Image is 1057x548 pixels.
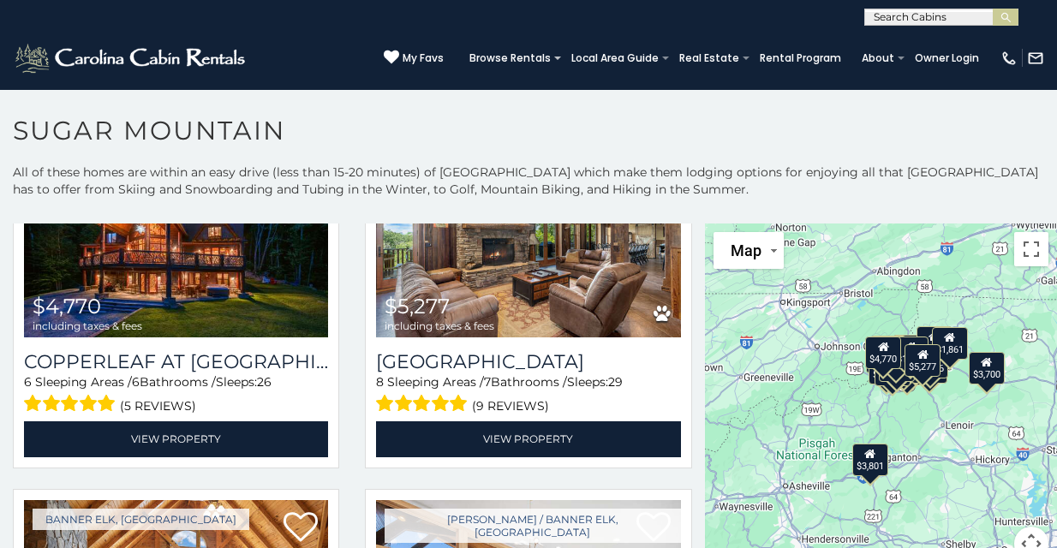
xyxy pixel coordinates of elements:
div: $4,770 [865,337,901,369]
img: Copperleaf at Eagles Nest [24,134,328,337]
a: Copperleaf at [GEOGRAPHIC_DATA] [24,350,328,373]
div: $1,549 [917,326,952,359]
span: 26 [257,374,272,390]
span: including taxes & fees [33,320,142,331]
a: Owner Login [906,46,988,70]
span: 6 [132,374,140,390]
span: $4,770 [33,294,101,319]
a: Banner Elk, [GEOGRAPHIC_DATA] [33,509,249,530]
button: Change map style [714,232,784,269]
span: 8 [376,374,384,390]
div: $1,908 [893,337,929,369]
span: 6 [24,374,32,390]
div: $3,700 [969,352,1005,384]
div: Sleeping Areas / Bathrooms / Sleeps: [24,373,328,417]
div: $3,251 [875,354,911,386]
span: 7 [484,374,491,390]
img: Renaissance Lodge [376,134,680,337]
img: White-1-2.png [13,41,250,75]
a: Renaissance Lodge $5,277 including taxes & fees [376,134,680,337]
span: (5 reviews) [120,395,196,417]
a: Local Area Guide [563,46,667,70]
a: Real Estate [671,46,748,70]
span: Map [731,241,761,259]
a: View Property [376,421,680,456]
a: Rental Program [751,46,850,70]
img: mail-regular-white.png [1027,50,1044,67]
a: [PERSON_NAME] / Banner Elk, [GEOGRAPHIC_DATA] [385,509,680,543]
span: My Favs [403,51,444,66]
button: Toggle fullscreen view [1014,232,1048,266]
h3: Renaissance Lodge [376,350,680,373]
div: Sleeping Areas / Bathrooms / Sleeps: [376,373,680,417]
a: [GEOGRAPHIC_DATA] [376,350,680,373]
h3: Copperleaf at Eagles Nest [24,350,328,373]
a: About [853,46,903,70]
span: 29 [608,374,623,390]
span: $5,277 [385,294,450,319]
span: (9 reviews) [472,395,549,417]
a: Browse Rentals [461,46,559,70]
div: $5,277 [905,344,941,377]
a: View Property [24,421,328,456]
a: My Favs [384,50,444,67]
a: Add to favorites [284,510,318,546]
img: phone-regular-white.png [1000,50,1018,67]
div: $3,801 [852,444,888,476]
div: $2,405 [893,335,929,367]
a: Copperleaf at Eagles Nest $4,770 including taxes & fees [24,134,328,337]
span: including taxes & fees [385,320,494,331]
div: $1,861 [932,327,968,360]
